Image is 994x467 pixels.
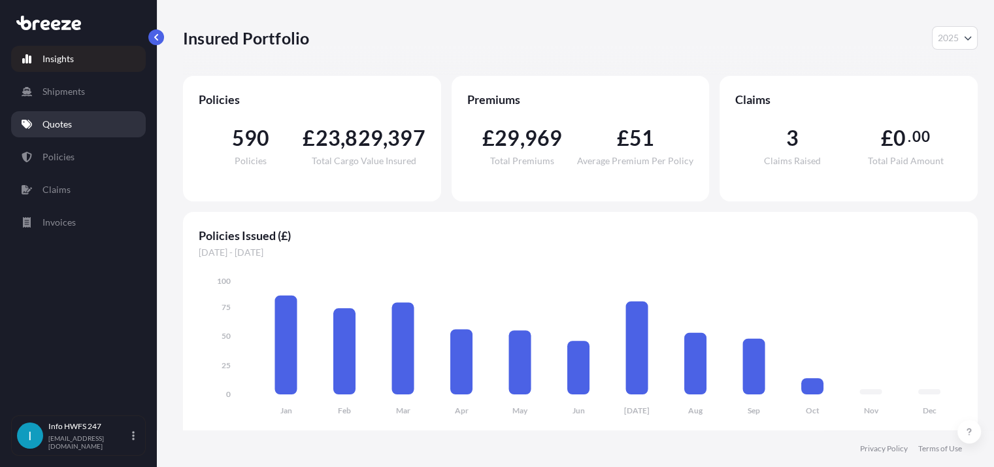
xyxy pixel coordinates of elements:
[455,406,469,415] tspan: Apr
[42,52,74,65] p: Insights
[383,128,388,148] span: ,
[226,389,231,399] tspan: 0
[345,128,383,148] span: 829
[806,406,820,415] tspan: Oct
[918,443,962,454] a: Terms of Use
[520,128,524,148] span: ,
[11,177,146,203] a: Claims
[735,92,962,107] span: Claims
[577,156,693,165] span: Average Premium Per Policy
[183,27,309,48] p: Insured Portfolio
[495,128,520,148] span: 29
[42,150,75,164] p: Policies
[938,31,959,44] span: 2025
[617,128,629,148] span: £
[11,78,146,105] a: Shipments
[881,128,893,148] span: £
[893,128,906,148] span: 0
[280,406,292,415] tspan: Jan
[303,128,315,148] span: £
[912,131,929,142] span: 00
[11,46,146,72] a: Insights
[629,128,654,148] span: 51
[11,111,146,137] a: Quotes
[340,128,345,148] span: ,
[482,128,495,148] span: £
[235,156,267,165] span: Policies
[222,302,231,312] tspan: 75
[42,183,71,196] p: Claims
[512,406,528,415] tspan: May
[28,429,32,442] span: I
[48,421,129,432] p: Info HWFS 247
[312,156,416,165] span: Total Cargo Value Insured
[388,128,425,148] span: 397
[764,156,821,165] span: Claims Raised
[525,128,563,148] span: 969
[316,128,340,148] span: 23
[338,406,351,415] tspan: Feb
[624,406,650,415] tspan: [DATE]
[42,118,72,131] p: Quotes
[42,216,76,229] p: Invoices
[572,406,585,415] tspan: Jun
[222,331,231,341] tspan: 50
[786,128,798,148] span: 3
[932,26,978,50] button: Year Selector
[748,406,760,415] tspan: Sep
[860,443,908,454] a: Privacy Policy
[42,85,85,98] p: Shipments
[908,131,911,142] span: .
[199,228,962,243] span: Policies Issued (£)
[864,406,879,415] tspan: Nov
[11,209,146,235] a: Invoices
[222,360,231,370] tspan: 25
[923,406,936,415] tspan: Dec
[867,156,943,165] span: Total Paid Amount
[217,276,231,286] tspan: 100
[11,144,146,170] a: Policies
[232,128,270,148] span: 590
[490,156,554,165] span: Total Premiums
[199,246,962,259] span: [DATE] - [DATE]
[48,434,129,450] p: [EMAIL_ADDRESS][DOMAIN_NAME]
[396,406,410,415] tspan: Mar
[467,92,694,107] span: Premiums
[688,406,703,415] tspan: Aug
[199,92,425,107] span: Policies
